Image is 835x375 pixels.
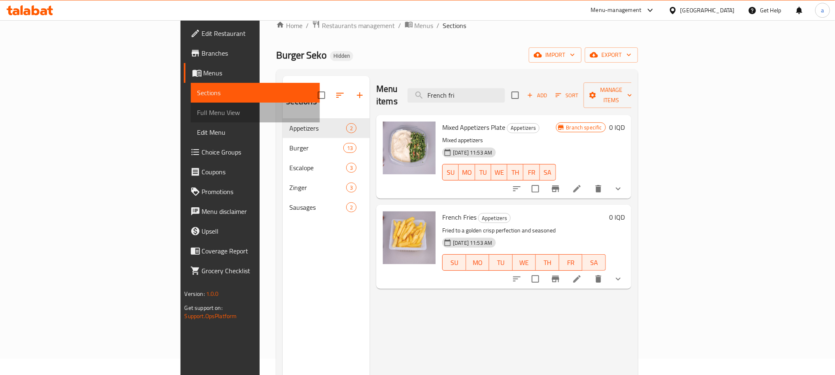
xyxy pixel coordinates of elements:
span: Appetizers [289,123,346,133]
h6: 0 IQD [609,211,625,223]
li: / [399,21,401,30]
button: sort-choices [507,269,527,289]
p: Fried to a golden crisp perfection and seasoned [442,225,606,236]
a: Menu disclaimer [184,202,320,221]
button: sort-choices [507,179,527,199]
a: Sections [191,83,320,103]
span: Menus [204,68,313,78]
a: Choice Groups [184,142,320,162]
span: Edit Restaurant [202,28,313,38]
button: import [529,47,582,63]
nav: breadcrumb [276,20,638,31]
span: French Fries [442,211,476,223]
div: items [343,143,357,153]
span: 2 [347,204,356,211]
span: Sort [556,91,578,100]
button: SA [540,164,556,180]
a: Promotions [184,182,320,202]
button: delete [589,179,608,199]
div: items [346,123,357,133]
span: SU [446,166,455,178]
div: Sausages [289,202,346,212]
span: Upsell [202,226,313,236]
span: 3 [347,184,356,192]
div: Appetizers [507,123,539,133]
a: Full Menu View [191,103,320,122]
a: Menus [405,20,434,31]
span: SU [446,257,462,269]
span: 3 [347,164,356,172]
button: TU [475,164,491,180]
span: TU [493,257,509,269]
a: Grocery Checklist [184,261,320,281]
div: Sausages2 [283,197,370,217]
button: WE [491,164,507,180]
div: items [346,183,357,192]
span: 1.0.0 [206,288,219,299]
span: WE [516,257,533,269]
svg: Show Choices [613,184,623,194]
button: FR [559,254,583,271]
span: Menu disclaimer [202,206,313,216]
a: Upsell [184,221,320,241]
div: Zinger3 [283,178,370,197]
div: Escalope3 [283,158,370,178]
span: Burger Seko [276,46,327,64]
span: Sections [197,88,313,98]
span: Manage items [590,85,632,105]
button: MO [459,164,475,180]
span: Add [526,91,548,100]
button: TU [489,254,513,271]
button: Branch-specific-item [546,269,565,289]
span: Select to update [527,180,544,197]
span: Coverage Report [202,246,313,256]
span: Hidden [330,52,353,59]
div: Zinger [289,183,346,192]
div: items [346,202,357,212]
button: Manage items [584,82,639,108]
span: Branches [202,48,313,58]
span: [DATE] 11:53 AM [450,239,495,247]
a: Edit menu item [572,184,582,194]
span: Version: [185,288,205,299]
img: Mixed Appetizers Plate [383,122,436,174]
span: Menus [415,21,434,30]
span: Appetizers [507,123,539,133]
span: MO [462,166,472,178]
span: 2 [347,124,356,132]
span: Mixed Appetizers Plate [442,121,505,134]
button: SU [442,164,459,180]
li: / [437,21,440,30]
a: Restaurants management [312,20,395,31]
a: Coverage Report [184,241,320,261]
span: FR [527,166,536,178]
button: Sort [554,89,580,102]
div: Appetizers [478,213,511,223]
a: Coupons [184,162,320,182]
button: Branch-specific-item [546,179,565,199]
button: show more [608,179,628,199]
span: 13 [344,144,356,152]
div: Appetizers2 [283,118,370,138]
span: Edit Menu [197,127,313,137]
button: TH [536,254,559,271]
span: [DATE] 11:53 AM [450,149,495,157]
span: Burger [289,143,343,153]
input: search [408,88,505,103]
span: Branch specific [563,124,605,131]
span: MO [469,257,486,269]
button: FR [523,164,539,180]
span: Sort items [550,89,584,102]
div: [GEOGRAPHIC_DATA] [680,6,735,15]
a: Menus [184,63,320,83]
a: Branches [184,43,320,63]
span: Full Menu View [197,108,313,117]
a: Edit menu item [572,274,582,284]
span: Appetizers [478,213,510,223]
span: a [821,6,824,15]
h6: 0 IQD [609,122,625,133]
span: Promotions [202,187,313,197]
span: Escalope [289,163,346,173]
span: export [591,50,631,60]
